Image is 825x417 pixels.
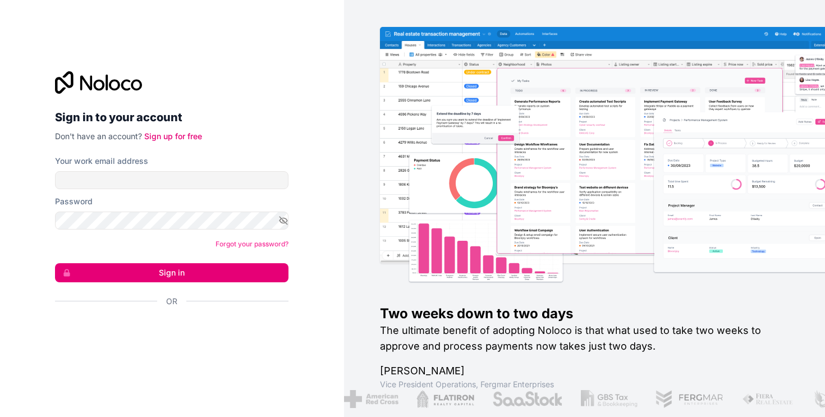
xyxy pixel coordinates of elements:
[55,263,288,282] button: Sign in
[55,155,148,167] label: Your work email address
[580,390,636,408] img: /assets/gbstax-C-GtDUiK.png
[741,390,794,408] img: /assets/fiera-fwj2N5v4.png
[55,196,93,207] label: Password
[55,131,142,141] span: Don't have an account?
[49,319,285,344] iframe: Sign in with Google Button
[492,390,562,408] img: /assets/saastock-C6Zbiodz.png
[144,131,202,141] a: Sign up for free
[380,305,789,323] h1: Two weeks down to two days
[166,296,177,307] span: Or
[380,363,789,379] h1: [PERSON_NAME]
[415,390,474,408] img: /assets/flatiron-C8eUkumj.png
[380,323,789,354] h2: The ultimate benefit of adopting Noloco is that what used to take two weeks to approve and proces...
[55,212,288,230] input: Password
[343,390,397,408] img: /assets/american-red-cross-BAupjrZR.png
[216,240,288,248] a: Forgot your password?
[55,171,288,189] input: Email address
[380,379,789,390] h1: Vice President Operations , Fergmar Enterprises
[655,390,723,408] img: /assets/fergmar-CudnrXN5.png
[55,107,288,127] h2: Sign in to your account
